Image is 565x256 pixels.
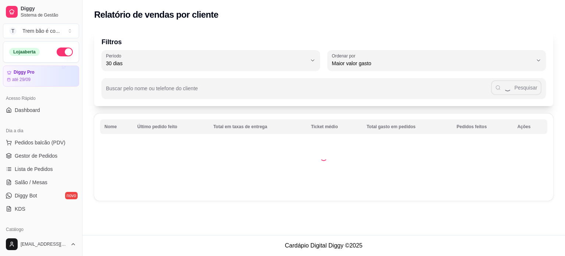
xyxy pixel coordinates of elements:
[106,88,491,95] input: Buscar pelo nome ou telefone do cliente
[3,203,79,215] a: KDS
[21,12,76,18] span: Sistema de Gestão
[82,235,565,256] footer: Cardápio Digital Diggy © 2025
[3,24,79,38] button: Select a team
[332,53,358,59] label: Ordenar por
[3,92,79,104] div: Acesso Rápido
[106,60,307,67] span: 30 dias
[320,154,327,161] div: Loading
[15,192,37,199] span: Diggy Bot
[9,27,17,35] span: T
[57,48,73,56] button: Alterar Status
[102,50,320,71] button: Período30 dias
[15,139,65,146] span: Pedidos balcão (PDV)
[3,190,79,201] a: Diggy Botnovo
[21,6,76,12] span: Diggy
[3,104,79,116] a: Dashboard
[3,224,79,235] div: Catálogo
[3,235,79,253] button: [EMAIL_ADDRESS][DOMAIN_NAME]
[14,70,35,75] article: Diggy Pro
[15,205,25,213] span: KDS
[15,152,57,159] span: Gestor de Pedidos
[22,27,60,35] div: Trem bão é co ...
[3,66,79,87] a: Diggy Proaté 29/09
[3,3,79,21] a: DiggySistema de Gestão
[3,150,79,162] a: Gestor de Pedidos
[21,241,67,247] span: [EMAIL_ADDRESS][DOMAIN_NAME]
[15,106,40,114] span: Dashboard
[3,137,79,148] button: Pedidos balcão (PDV)
[3,125,79,137] div: Dia a dia
[3,176,79,188] a: Salão / Mesas
[9,48,40,56] div: Loja aberta
[106,53,124,59] label: Período
[15,165,53,173] span: Lista de Pedidos
[15,179,47,186] span: Salão / Mesas
[332,60,533,67] span: Maior valor gasto
[327,50,546,71] button: Ordenar porMaior valor gasto
[94,9,218,21] h2: Relatório de vendas por cliente
[3,163,79,175] a: Lista de Pedidos
[12,77,31,83] article: até 29/09
[102,37,546,47] p: Filtros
